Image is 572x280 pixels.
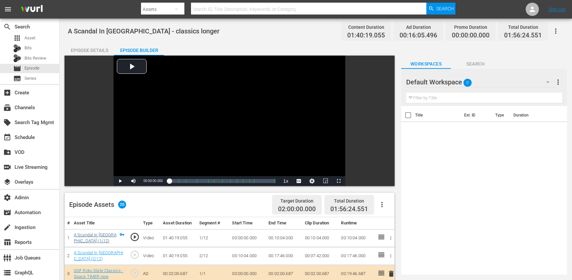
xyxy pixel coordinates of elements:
[24,35,35,41] span: Asset
[3,23,11,31] span: Search
[197,247,230,265] td: 2/12
[197,229,230,247] td: 1/12
[13,54,21,62] div: Bits Review
[3,148,11,156] span: VOD
[114,56,345,186] div: Video Player
[229,229,266,247] td: 00:00:00.000
[24,65,39,71] span: Episode
[3,209,11,216] span: Automation
[68,27,219,35] span: A Scandal In [GEOGRAPHIC_DATA] - classics longer
[3,254,11,262] span: Job Queues
[13,34,21,42] span: Asset
[554,74,562,90] button: more_vert
[160,247,197,265] td: 01:40:19.055
[400,32,437,39] span: 00:16:05.496
[504,32,542,39] span: 01:56:24.551
[401,60,451,68] span: Workspaces
[452,32,490,39] span: 00:00:00.000
[130,250,140,260] span: play_circle_outline
[74,268,123,279] a: SGF Roku Slate Classics - Space TIMER new
[197,217,230,229] th: Segment #
[406,73,556,91] div: Default Workspace
[319,176,332,186] button: Picture-in-Picture
[415,106,460,124] th: Title
[509,106,549,124] th: Duration
[143,179,163,183] span: 00:00:00.000
[3,118,11,126] span: Search Tag Mgmt
[302,247,339,265] td: 00:07:42.000
[330,205,368,213] span: 01:56:24.551
[69,201,126,209] div: Episode Assets
[3,194,11,202] span: Admin
[114,176,127,186] button: Play
[24,45,32,51] span: Bits
[279,176,292,186] button: Playback Rate
[65,229,71,247] td: 1
[3,223,11,231] span: Ingestion
[13,65,21,72] span: Episode
[504,23,542,32] div: Total Duration
[3,133,11,141] span: Schedule
[278,206,316,213] span: 02:00:00.000
[74,250,123,261] a: A Scandal In [GEOGRAPHIC_DATA] (2/12)
[16,2,48,17] img: ans4CAIJ8jUAAAAAAAAAAAAAAAAAAAAAAAAgQb4GAAAAAAAAAAAAAAAAAAAAAAAAJMjXAAAAAAAAAAAAAAAAAAAAAAAAgAT5G...
[118,201,126,209] span: 20
[548,7,566,12] a: Sign Out
[460,106,491,124] th: Ext. ID
[463,76,472,90] span: 0
[266,229,302,247] td: 00:10:04.000
[140,247,160,265] td: Video
[292,176,306,186] button: Captions
[302,229,339,247] td: 00:10:04.000
[140,217,160,229] th: Type
[3,178,11,186] span: Overlays
[65,42,114,56] button: Episode Details
[3,269,11,277] span: GraphQL
[160,229,197,247] td: 01:40:19.055
[338,217,375,229] th: Runtime
[302,217,339,229] th: Clip Duration
[65,247,71,265] td: 2
[229,217,266,229] th: Start Time
[13,74,21,82] span: Series
[347,32,385,39] span: 01:40:19.055
[3,238,11,246] span: Reports
[387,269,395,279] button: delete
[306,176,319,186] button: Jump To Time
[452,23,490,32] div: Promo Duration
[3,104,11,112] span: Channels
[3,89,11,97] span: Create
[554,78,562,86] span: more_vert
[451,60,501,68] span: Search
[114,42,164,58] div: Episode Builder
[229,247,266,265] td: 00:10:04.000
[65,217,71,229] th: #
[160,217,197,229] th: Asset Duration
[387,270,395,278] span: delete
[3,163,11,171] span: Live Streaming
[169,179,276,183] div: Progress Bar
[13,44,21,52] div: Bits
[266,217,302,229] th: End Time
[24,55,46,62] span: Bits Review
[400,23,437,32] div: Ad Duration
[332,176,345,186] button: Fullscreen
[491,106,509,124] th: Type
[266,247,302,265] td: 00:17:46.000
[426,3,455,15] button: Search
[140,229,160,247] td: Video
[127,176,140,186] button: Mute
[114,42,164,56] button: Episode Builder
[347,23,385,32] div: Content Duration
[71,217,127,229] th: Asset Title
[278,196,316,206] div: Target Duration
[65,42,114,58] div: Episode Details
[338,229,375,247] td: 00:10:04.000
[24,75,36,82] span: Series
[338,247,375,265] td: 00:17:46.000
[74,232,117,244] a: A Scandal In [GEOGRAPHIC_DATA] (1/12)
[436,3,454,15] span: Search
[4,5,12,13] span: menu
[130,232,140,242] span: play_circle_outline
[130,268,140,278] span: play_circle_outline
